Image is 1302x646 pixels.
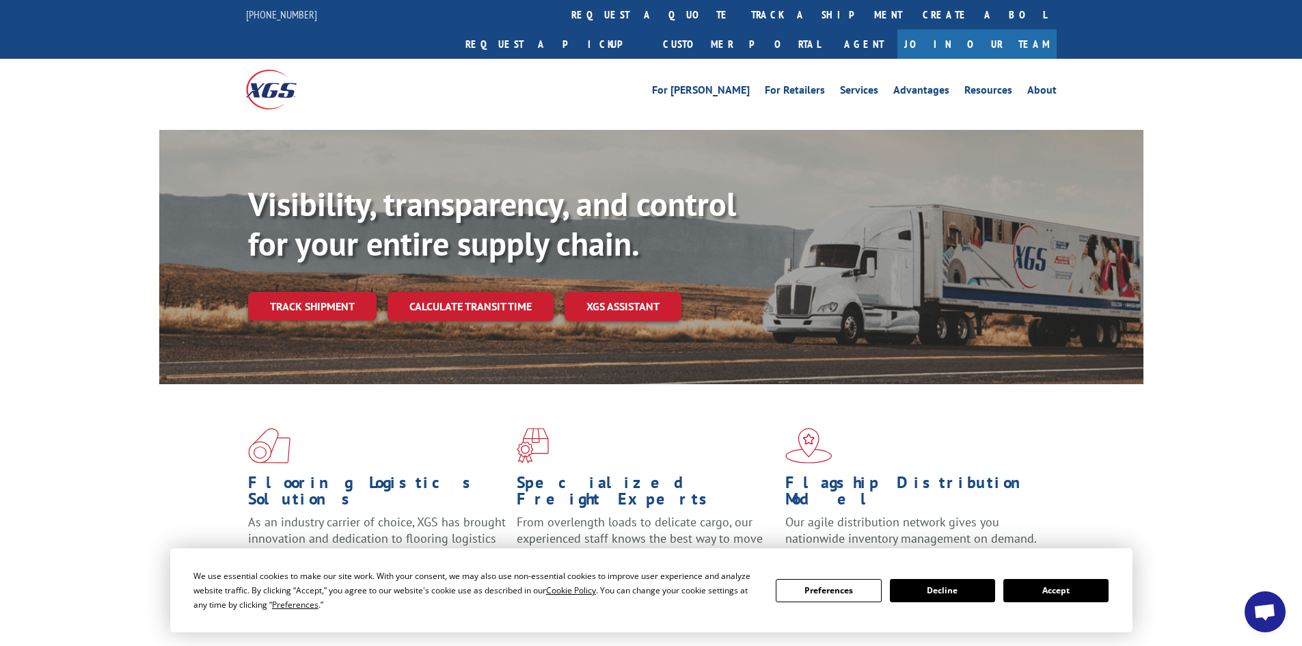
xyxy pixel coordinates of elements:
[840,85,878,100] a: Services
[248,292,377,321] a: Track shipment
[776,579,881,602] button: Preferences
[1003,579,1109,602] button: Accept
[248,183,736,265] b: Visibility, transparency, and control for your entire supply chain.
[272,599,318,610] span: Preferences
[890,579,995,602] button: Decline
[248,474,506,514] h1: Flooring Logistics Solutions
[652,85,750,100] a: For [PERSON_NAME]
[170,548,1133,632] div: Cookie Consent Prompt
[193,569,759,612] div: We use essential cookies to make our site work. With your consent, we may also use non-essential ...
[1245,591,1286,632] div: Open chat
[565,292,681,321] a: XGS ASSISTANT
[546,584,596,596] span: Cookie Policy
[517,428,549,463] img: xgs-icon-focused-on-flooring-red
[455,29,653,59] a: Request a pickup
[830,29,897,59] a: Agent
[964,85,1012,100] a: Resources
[653,29,830,59] a: Customer Portal
[246,8,317,21] a: [PHONE_NUMBER]
[1027,85,1057,100] a: About
[785,428,832,463] img: xgs-icon-flagship-distribution-model-red
[517,514,775,575] p: From overlength loads to delicate cargo, our experienced staff knows the best way to move your fr...
[517,474,775,514] h1: Specialized Freight Experts
[893,85,949,100] a: Advantages
[765,85,825,100] a: For Retailers
[897,29,1057,59] a: Join Our Team
[388,292,554,321] a: Calculate transit time
[248,514,506,563] span: As an industry carrier of choice, XGS has brought innovation and dedication to flooring logistics...
[785,474,1044,514] h1: Flagship Distribution Model
[248,428,290,463] img: xgs-icon-total-supply-chain-intelligence-red
[785,514,1037,546] span: Our agile distribution network gives you nationwide inventory management on demand.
